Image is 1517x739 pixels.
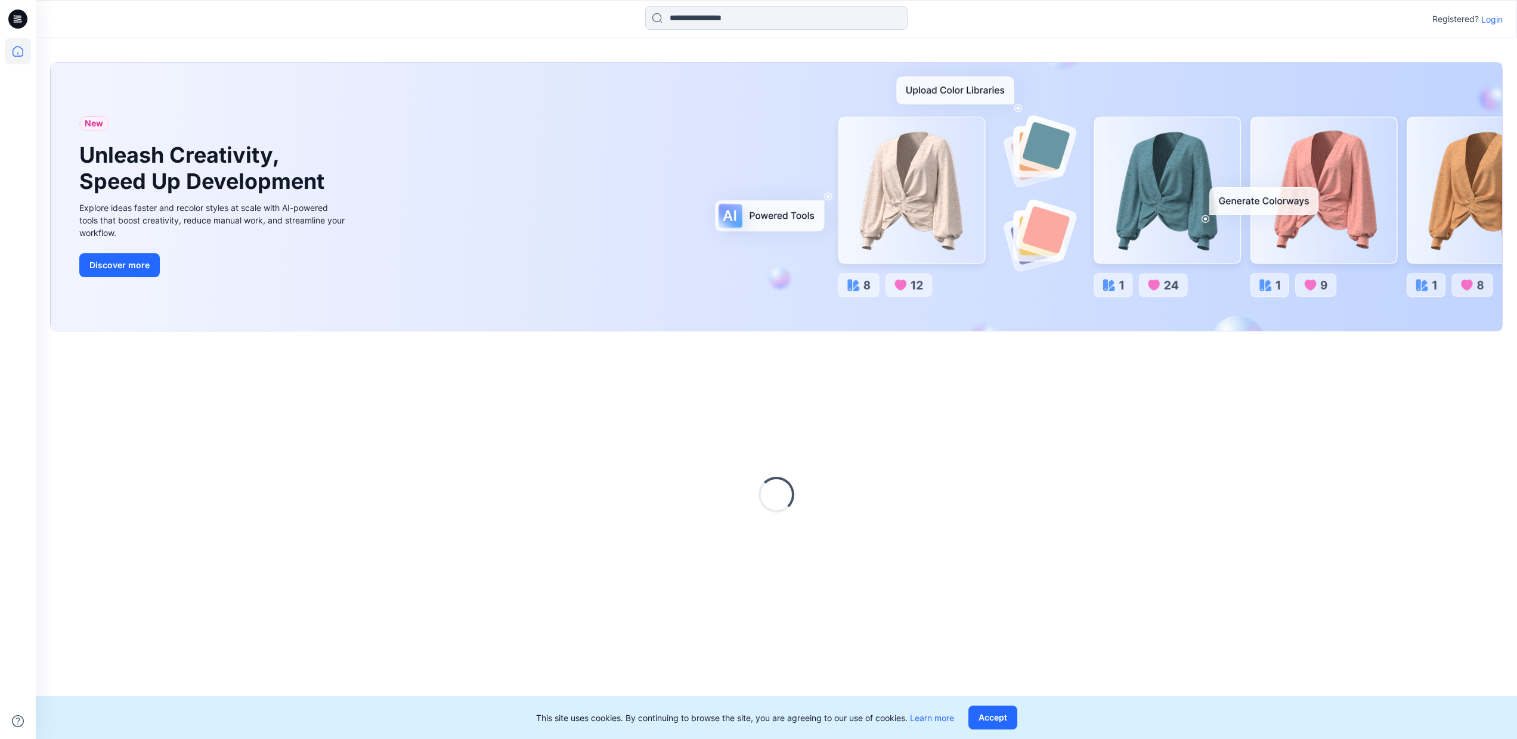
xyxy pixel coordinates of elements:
[79,201,348,239] div: Explore ideas faster and recolor styles at scale with AI-powered tools that boost creativity, red...
[79,142,330,194] h1: Unleash Creativity, Speed Up Development
[85,116,103,131] span: New
[968,706,1017,729] button: Accept
[79,253,160,277] button: Discover more
[1481,13,1503,26] p: Login
[536,712,954,724] p: This site uses cookies. By continuing to browse the site, you are agreeing to our use of cookies.
[79,253,348,277] a: Discover more
[1432,12,1479,26] p: Registered?
[910,713,954,723] a: Learn more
